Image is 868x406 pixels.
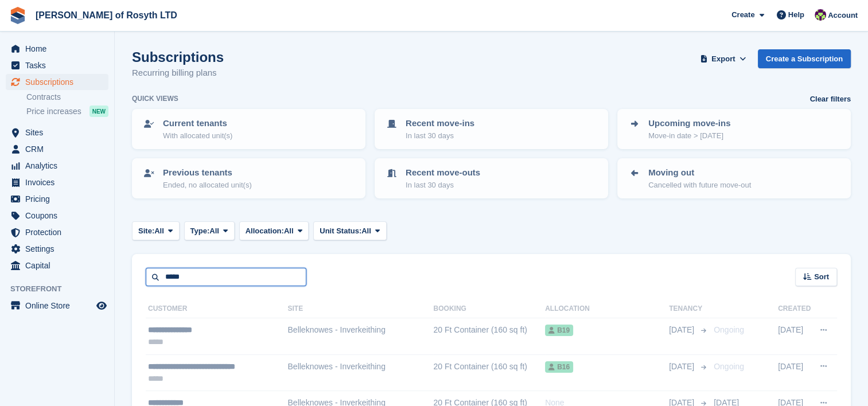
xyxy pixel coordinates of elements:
a: Clear filters [809,93,851,105]
h6: Quick views [132,93,178,104]
p: Previous tenants [163,166,252,179]
p: Upcoming move-ins [648,117,730,130]
a: menu [6,124,108,140]
a: Create a Subscription [758,49,851,68]
p: In last 30 days [406,179,480,191]
a: Recent move-ins In last 30 days [376,110,607,148]
a: Price increases NEW [26,105,108,118]
img: Nina Briggs [815,9,826,21]
a: menu [6,174,108,190]
p: Moving out [648,166,751,179]
span: Tasks [25,57,94,73]
p: Move-in date > [DATE] [648,130,730,142]
p: In last 30 days [406,130,474,142]
div: NEW [89,106,108,117]
span: Pricing [25,191,94,207]
a: menu [6,41,108,57]
span: Storefront [10,283,114,295]
a: menu [6,158,108,174]
span: Create [731,9,754,21]
span: Price increases [26,106,81,117]
span: CRM [25,141,94,157]
p: Recent move-ins [406,117,474,130]
p: Recent move-outs [406,166,480,179]
a: menu [6,141,108,157]
span: Sites [25,124,94,140]
h1: Subscriptions [132,49,224,65]
a: Current tenants With allocated unit(s) [133,110,364,148]
a: menu [6,298,108,314]
a: menu [6,257,108,274]
a: menu [6,191,108,207]
a: Upcoming move-ins Move-in date > [DATE] [618,110,850,148]
button: Export [698,49,749,68]
a: Recent move-outs In last 30 days [376,159,607,197]
span: Coupons [25,208,94,224]
span: Protection [25,224,94,240]
a: menu [6,74,108,90]
span: Settings [25,241,94,257]
span: Online Store [25,298,94,314]
a: menu [6,208,108,224]
span: Invoices [25,174,94,190]
a: menu [6,224,108,240]
span: Help [788,9,804,21]
span: Account [828,10,858,21]
a: [PERSON_NAME] of Rosyth LTD [31,6,182,25]
span: Home [25,41,94,57]
span: Analytics [25,158,94,174]
a: Preview store [95,299,108,313]
a: Contracts [26,92,108,103]
p: Cancelled with future move-out [648,179,751,191]
a: Moving out Cancelled with future move-out [618,159,850,197]
img: stora-icon-8386f47178a22dfd0bd8f6a31ec36ba5ce8667c1dd55bd0f319d3a0aa187defe.svg [9,7,26,24]
p: Current tenants [163,117,232,130]
span: Subscriptions [25,74,94,90]
a: menu [6,241,108,257]
a: Previous tenants Ended, no allocated unit(s) [133,159,364,197]
a: menu [6,57,108,73]
p: With allocated unit(s) [163,130,232,142]
span: Capital [25,257,94,274]
p: Ended, no allocated unit(s) [163,179,252,191]
span: Export [711,53,735,65]
p: Recurring billing plans [132,67,224,80]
